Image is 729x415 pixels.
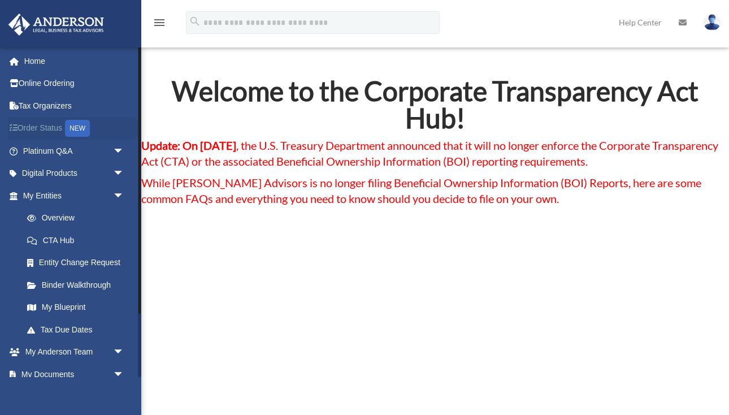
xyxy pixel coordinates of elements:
[16,252,141,274] a: Entity Change Request
[113,140,136,163] span: arrow_drop_down
[8,140,141,162] a: Platinum Q&Aarrow_drop_down
[5,14,107,36] img: Anderson Advisors Platinum Portal
[16,207,141,230] a: Overview
[8,184,141,207] a: My Entitiesarrow_drop_down
[141,139,236,152] strong: Update: On [DATE]
[113,341,136,364] span: arrow_drop_down
[16,229,136,252] a: CTA Hub
[704,14,721,31] img: User Pic
[16,274,141,296] a: Binder Walkthrough
[141,77,729,137] h2: Welcome to the Corporate Transparency Act Hub!
[8,341,141,364] a: My Anderson Teamarrow_drop_down
[189,15,201,28] i: search
[141,176,701,205] span: While [PERSON_NAME] Advisors is no longer filing Beneficial Ownership Information (BOI) Reports, ...
[8,363,141,386] a: My Documentsarrow_drop_down
[8,72,141,95] a: Online Ordering
[113,184,136,207] span: arrow_drop_down
[113,363,136,386] span: arrow_drop_down
[8,50,141,72] a: Home
[153,20,166,29] a: menu
[16,318,141,341] a: Tax Due Dates
[16,296,141,319] a: My Blueprint
[141,139,718,168] span: , the U.S. Treasury Department announced that it will no longer enforce the Corporate Transparenc...
[8,94,141,117] a: Tax Organizers
[113,162,136,185] span: arrow_drop_down
[65,120,90,137] div: NEW
[153,16,166,29] i: menu
[8,117,141,140] a: Order StatusNEW
[8,162,141,185] a: Digital Productsarrow_drop_down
